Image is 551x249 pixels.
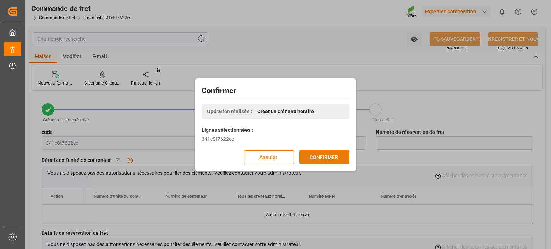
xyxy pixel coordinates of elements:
font: Annuler [259,154,277,160]
font: Créer un créneau horaire [257,109,314,114]
font: 341e8f7622cc [202,136,234,142]
font: Opération réalisée : [207,109,252,114]
button: Annuler [244,150,294,164]
font: CONFIRMER [310,154,338,160]
font: Lignes sélectionnées : [202,127,253,133]
font: Confirmer [202,86,236,95]
button: CONFIRMER [299,150,349,164]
